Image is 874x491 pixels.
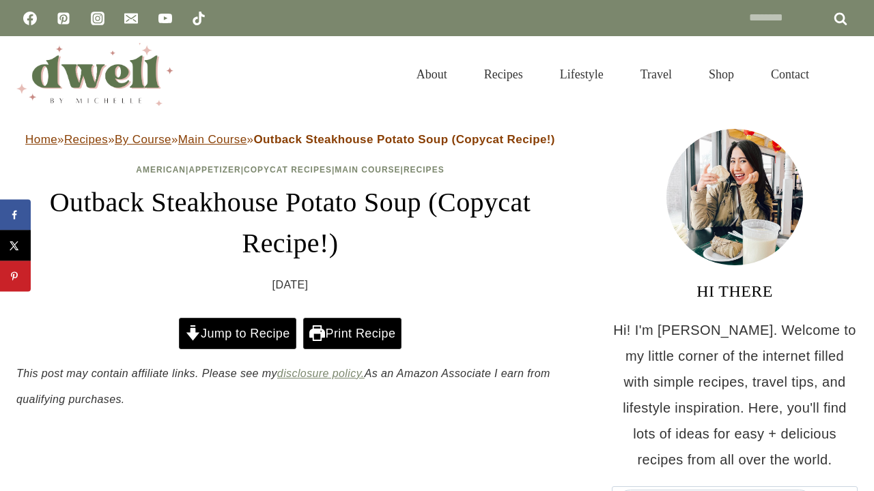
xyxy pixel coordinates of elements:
a: Copycat Recipes [244,165,332,175]
a: Email [117,5,145,32]
em: This post may contain affiliate links. Please see my As an Amazon Associate I earn from qualifyin... [16,368,550,405]
a: Pinterest [50,5,77,32]
a: Lifestyle [541,50,622,98]
a: Recipes [466,50,541,98]
a: Home [25,133,57,146]
a: American [136,165,186,175]
a: Jump to Recipe [179,318,296,349]
h3: HI THERE [612,279,858,303]
a: Main Course [335,165,400,175]
a: Facebook [16,5,44,32]
time: [DATE] [272,275,309,295]
a: Instagram [84,5,111,32]
a: Main Course [178,133,247,146]
a: Recipes [404,165,445,175]
a: Appetizer [188,165,240,175]
a: Travel [622,50,690,98]
a: Recipes [64,133,108,146]
a: Contact [752,50,828,98]
h1: Outback Steakhouse Potato Soup (Copycat Recipe!) [16,182,564,264]
span: » » » » [25,133,555,146]
a: Print Recipe [303,318,401,349]
a: By Course [115,133,171,146]
strong: Outback Steakhouse Potato Soup (Copycat Recipe!) [253,133,554,146]
a: disclosure policy. [277,368,365,379]
span: | | | | [136,165,444,175]
a: TikTok [185,5,212,32]
button: View Search Form [834,63,858,86]
img: DWELL by michelle [16,43,173,106]
a: YouTube [152,5,179,32]
a: Shop [690,50,752,98]
nav: Primary Navigation [398,50,828,98]
p: Hi! I'm [PERSON_NAME]. Welcome to my little corner of the internet filled with simple recipes, tr... [612,317,858,473]
a: About [398,50,466,98]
